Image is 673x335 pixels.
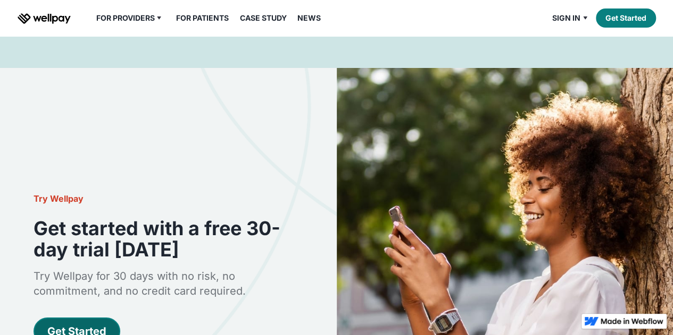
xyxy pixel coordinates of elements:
div: For Providers [90,12,170,24]
a: For Patients [170,12,235,24]
div: Sign in [546,12,596,24]
div: Sign in [552,12,580,24]
img: Made in Webflow [601,318,663,324]
h6: Try Wellpay [34,192,303,205]
h3: Get started with a free 30-day trial [DATE] [34,218,303,260]
a: News [291,12,327,24]
a: Get Started [596,8,656,28]
div: Try Wellpay for 30 days with no risk, no commitment, and no credit card required. [34,269,303,298]
div: For Providers [96,12,155,24]
a: home [18,12,71,24]
a: Case Study [234,12,293,24]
